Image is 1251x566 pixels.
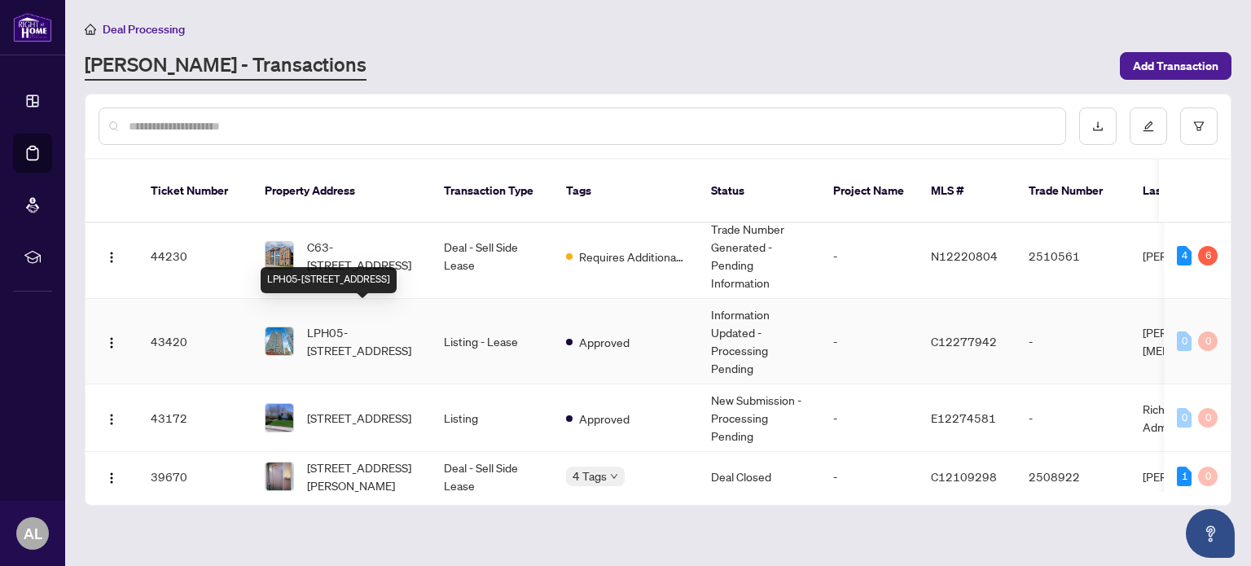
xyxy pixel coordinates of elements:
[105,251,118,264] img: Logo
[1177,467,1192,486] div: 1
[579,333,630,351] span: Approved
[138,160,252,223] th: Ticket Number
[698,213,820,299] td: Trade Number Generated - Pending Information
[1177,331,1192,351] div: 0
[138,299,252,384] td: 43420
[931,248,998,263] span: N12220804
[1180,107,1218,145] button: filter
[99,405,125,431] button: Logo
[1186,509,1235,558] button: Open asap
[931,410,996,425] span: E12274581
[266,404,293,432] img: thumbnail-img
[1092,121,1104,132] span: download
[1177,408,1192,428] div: 0
[698,299,820,384] td: Information Updated - Processing Pending
[820,452,918,502] td: -
[105,472,118,485] img: Logo
[103,22,185,37] span: Deal Processing
[579,248,685,265] span: Requires Additional Docs
[1016,452,1130,502] td: 2508922
[1120,52,1231,80] button: Add Transaction
[307,238,418,274] span: C63-[STREET_ADDRESS]
[99,463,125,489] button: Logo
[931,469,997,484] span: C12109298
[1198,246,1218,265] div: 6
[820,213,918,299] td: -
[307,323,418,359] span: LPH05-[STREET_ADDRESS]
[1016,384,1130,452] td: -
[99,243,125,269] button: Logo
[1177,246,1192,265] div: 4
[1198,467,1218,486] div: 0
[431,452,553,502] td: Deal - Sell Side Lease
[820,160,918,223] th: Project Name
[931,334,997,349] span: C12277942
[1143,121,1154,132] span: edit
[1079,107,1117,145] button: download
[266,327,293,355] img: thumbnail-img
[573,467,607,485] span: 4 Tags
[698,160,820,223] th: Status
[1016,160,1130,223] th: Trade Number
[13,12,52,42] img: logo
[1130,107,1167,145] button: edit
[431,213,553,299] td: Deal - Sell Side Lease
[820,384,918,452] td: -
[820,299,918,384] td: -
[24,522,42,545] span: AL
[698,384,820,452] td: New Submission - Processing Pending
[1133,53,1218,79] span: Add Transaction
[138,452,252,502] td: 39670
[138,384,252,452] td: 43172
[266,242,293,270] img: thumbnail-img
[1016,299,1130,384] td: -
[698,452,820,502] td: Deal Closed
[431,299,553,384] td: Listing - Lease
[105,336,118,349] img: Logo
[579,410,630,428] span: Approved
[307,459,418,494] span: [STREET_ADDRESS][PERSON_NAME]
[307,409,411,427] span: [STREET_ADDRESS]
[138,213,252,299] td: 44230
[1198,408,1218,428] div: 0
[553,160,698,223] th: Tags
[252,160,431,223] th: Property Address
[431,384,553,452] td: Listing
[266,463,293,490] img: thumbnail-img
[431,160,553,223] th: Transaction Type
[1198,331,1218,351] div: 0
[99,328,125,354] button: Logo
[1016,213,1130,299] td: 2510561
[610,472,618,480] span: down
[85,24,96,35] span: home
[85,51,367,81] a: [PERSON_NAME] - Transactions
[105,413,118,426] img: Logo
[261,267,397,293] div: LPH05-[STREET_ADDRESS]
[1193,121,1205,132] span: filter
[918,160,1016,223] th: MLS #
